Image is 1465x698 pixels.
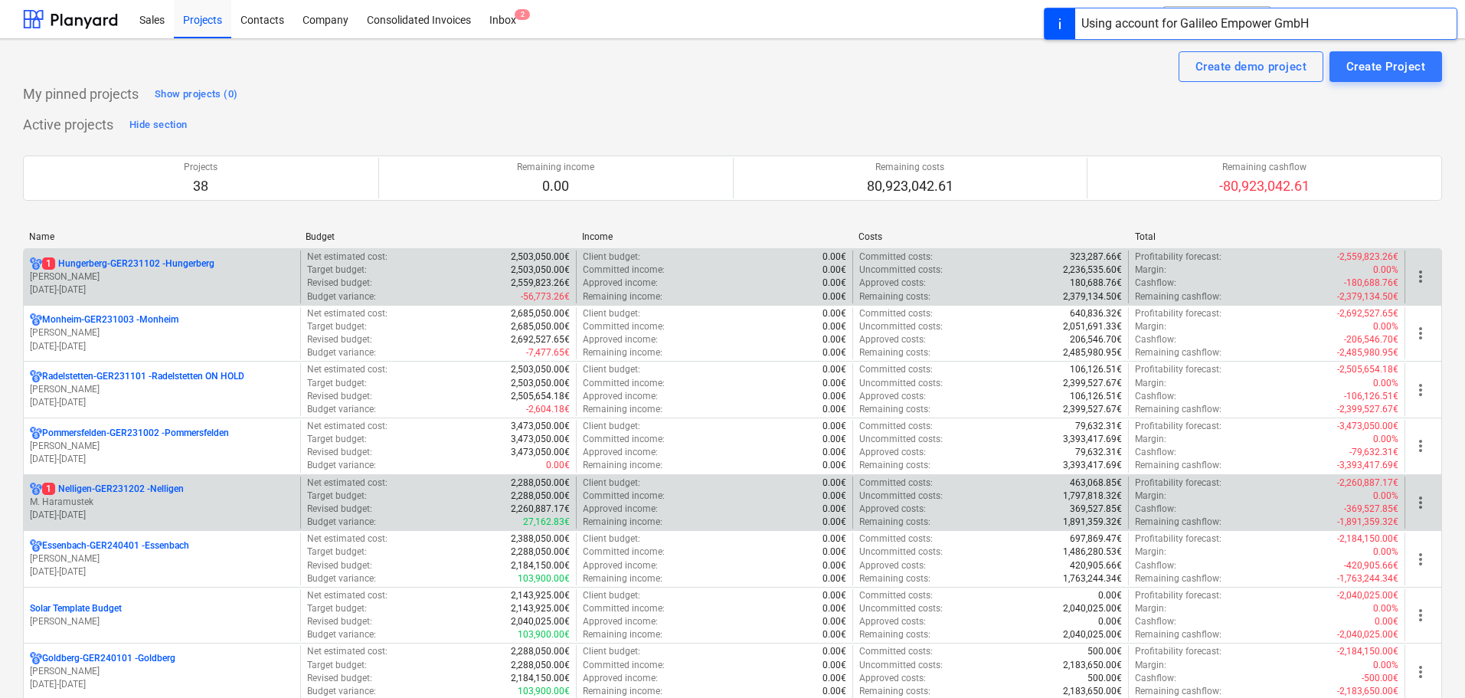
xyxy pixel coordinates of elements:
p: 2,288,050.00€ [511,477,570,490]
p: Uncommitted costs : [859,377,943,390]
p: 0.00% [1373,490,1398,503]
p: -106,126.51€ [1344,390,1398,403]
p: -2,692,527.65€ [1337,307,1398,320]
p: 640,836.32€ [1070,307,1122,320]
p: Net estimated cost : [307,363,388,376]
p: [DATE] - [DATE] [30,283,294,297]
p: 180,688.76€ [1070,277,1122,290]
p: 2,040,025.00€ [511,615,570,628]
div: Hide section [129,116,187,134]
p: Cashflow : [1135,503,1176,516]
p: Approved costs : [859,333,926,346]
p: Revised budget : [307,277,372,290]
div: Budget [306,231,570,242]
p: Cashflow : [1135,390,1176,403]
p: [PERSON_NAME] [30,383,294,396]
p: Hungerberg-GER231102 - Hungerberg [42,257,214,270]
p: 0.00€ [822,459,846,472]
div: Project has multi currencies enabled [30,483,42,496]
p: 0.00€ [822,377,846,390]
p: Client budget : [583,251,640,264]
p: Remaining income : [583,628,662,641]
p: 2,051,691.33€ [1063,320,1122,333]
div: Create demo project [1195,57,1306,77]
p: 2,505,654.18€ [511,390,570,403]
p: 0.00€ [822,628,846,641]
p: Client budget : [583,363,640,376]
p: 323,287.66€ [1070,251,1122,264]
iframe: Chat Widget [1388,624,1465,698]
p: Remaining income : [583,403,662,416]
p: -7,477.65€ [526,346,570,359]
p: 2,485,980.95€ [1063,346,1122,359]
div: 1Hungerberg-GER231102 -Hungerberg[PERSON_NAME][DATE]-[DATE] [30,257,294,297]
p: 0.00€ [822,533,846,546]
p: 2,184,150.00€ [511,559,570,572]
p: Goldberg-GER240101 - Goldberg [42,652,175,665]
div: Project has multi currencies enabled [30,313,42,326]
p: Committed costs : [859,307,933,320]
button: Hide section [126,113,191,137]
p: -420,905.66€ [1344,559,1398,572]
p: -2,505,654.18€ [1337,363,1398,376]
p: 0.00€ [822,390,846,403]
p: 3,473,050.00€ [511,446,570,459]
p: 79,632.31€ [1075,420,1122,433]
p: -80,923,042.61 [1219,177,1310,195]
p: Remaining costs : [859,346,930,359]
p: Nelligen-GER231202 - Nelligen [42,483,184,496]
p: -3,393,417.69€ [1337,459,1398,472]
span: more_vert [1411,437,1430,455]
p: Budget variance : [307,346,376,359]
p: 2,236,535.60€ [1063,264,1122,277]
p: Committed income : [583,602,665,615]
p: 106,126.51€ [1070,363,1122,376]
p: Client budget : [583,533,640,546]
p: Net estimated cost : [307,589,388,602]
p: 2,040,025.00€ [1063,602,1122,615]
p: Approved costs : [859,503,926,516]
p: -2,399,527.67€ [1337,403,1398,416]
p: 0.00€ [822,264,846,277]
p: Approved income : [583,503,658,516]
p: Remaining cashflow : [1135,290,1221,303]
p: Committed income : [583,320,665,333]
button: Show projects (0) [151,82,241,107]
p: Remaining income : [583,459,662,472]
p: 1,891,359.32€ [1063,516,1122,529]
p: Remaining cashflow : [1135,572,1221,585]
p: [PERSON_NAME] [30,326,294,339]
p: 2,685,050.00€ [511,320,570,333]
p: Approved income : [583,559,658,572]
p: Budget variance : [307,516,376,529]
p: Approved costs : [859,446,926,459]
p: Uncommitted costs : [859,490,943,503]
span: more_vert [1411,606,1430,624]
p: Profitability forecast : [1135,251,1221,264]
p: 0.00€ [822,572,846,585]
div: Project has multi currencies enabled [30,539,42,552]
p: Client budget : [583,420,640,433]
p: 0.00% [1373,433,1398,446]
div: Project has multi currencies enabled [30,370,42,383]
p: [PERSON_NAME] [30,615,294,628]
span: more_vert [1411,550,1430,569]
p: 0.00% [1373,377,1398,390]
button: Create demo project [1179,51,1323,82]
p: Cashflow : [1135,446,1176,459]
div: Project has multi currencies enabled [30,257,42,270]
p: Revised budget : [307,333,372,346]
p: Approved income : [583,446,658,459]
span: 1 [42,483,55,495]
p: 0.00€ [546,459,570,472]
p: Profitability forecast : [1135,533,1221,546]
p: 1,763,244.34€ [1063,572,1122,585]
p: 3,393,417.69€ [1063,459,1122,472]
span: more_vert [1411,493,1430,512]
p: Budget variance : [307,628,376,641]
p: Remaining income : [583,572,662,585]
p: Uncommitted costs : [859,320,943,333]
p: 206,546.70€ [1070,333,1122,346]
p: 2,399,527.67€ [1063,403,1122,416]
p: Net estimated cost : [307,420,388,433]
